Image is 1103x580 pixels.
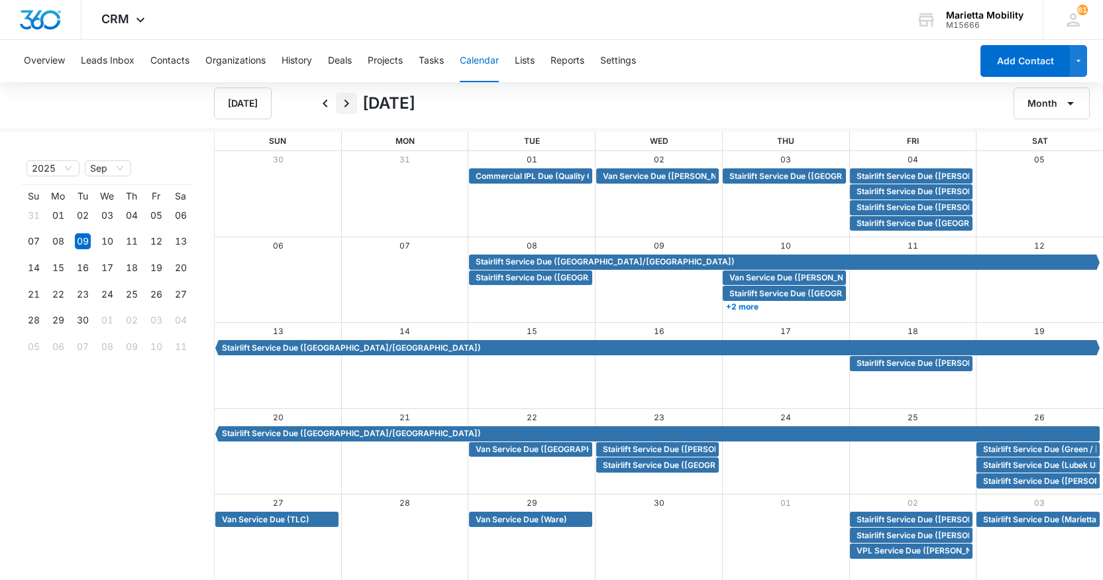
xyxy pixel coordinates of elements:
button: [DATE] [214,87,272,119]
div: 08 [99,339,115,355]
div: Stairlift Service Due (Vienna/Mayberry) [472,256,1096,268]
td: 2025-09-09 [70,229,95,255]
span: Thu [777,136,794,146]
div: 22 [50,286,66,302]
td: 2025-09-02 [70,202,95,229]
div: 04 [124,207,140,223]
a: +2 more [723,302,846,312]
a: 16 [654,326,664,336]
div: 10 [99,233,115,249]
button: Add Contact [980,45,1070,77]
button: Tasks [419,40,444,82]
div: 07 [75,339,91,355]
span: Stairlift Service Due ([GEOGRAPHIC_DATA]/[GEOGRAPHIC_DATA]) [729,170,988,182]
a: 28 [399,498,410,508]
div: notifications count [1077,5,1088,15]
div: Stairlift Service Due (Lubek UMC / Lubek) [980,459,1096,471]
td: 2025-09-11 [119,229,144,255]
button: Organizations [205,40,266,82]
th: We [95,190,119,202]
span: Stairlift Service Due ([GEOGRAPHIC_DATA]/[PERSON_NAME]) [603,459,843,471]
div: 05 [26,339,42,355]
span: Stairlift Service Due ([PERSON_NAME]/[GEOGRAPHIC_DATA]) [857,514,1097,526]
td: 2025-09-03 [95,202,119,229]
span: Stairlift Service Due ([PERSON_NAME]/[GEOGRAPHIC_DATA]) [857,530,1097,542]
td: 2025-10-03 [144,308,168,334]
div: 02 [124,312,140,328]
div: Stairlift Service Due (Parkersburg/Sayre) [726,170,843,182]
div: 01 [50,207,66,223]
td: 2025-09-19 [144,255,168,281]
div: 05 [148,207,164,223]
span: Van Service Due ([PERSON_NAME]) [603,170,741,182]
button: Reports [551,40,584,82]
span: Commercial IPL Due (Quality Care) [476,170,609,182]
div: 24 [99,286,115,302]
a: 13 [273,326,284,336]
span: Stairlift Service Due ([PERSON_NAME]/[GEOGRAPHIC_DATA]) [857,186,1097,198]
a: 14 [399,326,410,336]
td: 2025-09-21 [21,281,46,308]
td: 2025-09-15 [46,255,70,281]
a: 03 [780,154,791,164]
td: 2025-09-20 [168,255,193,281]
div: 29 [50,312,66,328]
div: 07 [26,233,42,249]
div: Van Service Due (TLC) [219,514,335,526]
a: 21 [399,412,410,422]
button: History [282,40,312,82]
th: Th [119,190,144,202]
td: 2025-09-22 [46,281,70,308]
td: 2025-09-23 [70,281,95,308]
span: Stairlift Service Due ([GEOGRAPHIC_DATA]/[GEOGRAPHIC_DATA]) [476,256,735,268]
a: 02 [908,498,918,508]
span: Sun [269,136,286,146]
div: Stairlift Service Due (Harrisville/Hendrickson) [853,217,970,229]
span: 61 [1077,5,1088,15]
div: 06 [173,207,189,223]
td: 2025-09-26 [144,281,168,308]
a: 03 [1034,498,1045,508]
button: Overview [24,40,65,82]
div: 14 [26,260,42,276]
a: 10 [780,241,791,251]
th: Su [21,190,46,202]
span: Mon [395,136,415,146]
div: Van Service Due (Denny) [726,272,843,284]
a: 25 [908,412,918,422]
button: Projects [368,40,403,82]
a: 06 [273,241,284,251]
div: Stairlift Service Due (Smith/Parkersburg) [853,530,970,542]
span: Stairlift Service Due ([PERSON_NAME]/[GEOGRAPHIC_DATA]) [603,443,843,455]
td: 2025-09-08 [46,229,70,255]
div: 10 [148,339,164,355]
a: 15 [527,326,537,336]
a: 01 [527,154,537,164]
a: 18 [908,326,918,336]
div: 11 [173,339,189,355]
div: 01 [99,312,115,328]
td: 2025-10-01 [95,308,119,334]
td: 2025-10-08 [95,333,119,360]
div: Van Service Due (Bosley) [472,443,589,455]
td: 2025-09-16 [70,255,95,281]
td: 2025-09-29 [46,308,70,334]
th: Sa [168,190,193,202]
td: 2025-09-10 [95,229,119,255]
td: 2025-10-10 [144,333,168,360]
a: 09 [654,241,664,251]
span: Stairlift Service Due ([PERSON_NAME]/Suprano) [857,357,1043,369]
td: 2025-09-13 [168,229,193,255]
td: 2025-10-04 [168,308,193,334]
div: 03 [99,207,115,223]
td: 2025-10-06 [46,333,70,360]
td: 2025-10-09 [119,333,144,360]
th: Mo [46,190,70,202]
span: Stairlift Service Due ([GEOGRAPHIC_DATA]/[GEOGRAPHIC_DATA]) [222,428,481,439]
div: Stairlift Service Due (Green / Marietta) [980,443,1096,455]
div: Stairlift Service Due (Parkersburg/Enchmark) [472,272,589,284]
div: 16 [75,260,91,276]
button: Calendar [460,40,499,82]
div: VPL Service Due (Vincent/Osborne) [853,545,970,557]
div: account name [946,10,1024,21]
